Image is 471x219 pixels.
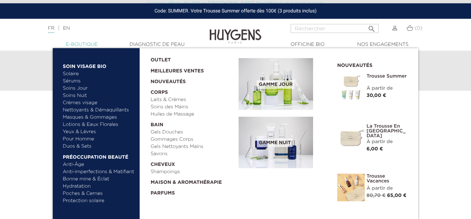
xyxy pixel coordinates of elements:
a: Gels Douches [151,129,234,136]
a: Meilleures Ventes [151,64,228,75]
a: Préoccupation beauté [63,150,135,161]
div: | [44,24,191,32]
a: Anti-Âge [63,161,135,168]
a: Maison & Aromathérapie [151,176,234,186]
div: À partir de [367,138,408,146]
div: À partir de [367,85,408,92]
a: Parfums [151,186,234,197]
a: Gommages Corps [151,136,234,143]
img: La Trousse en Coton [337,124,365,151]
a: E-Boutique [47,41,116,48]
a: Gels Nettoyants Mains [151,143,234,150]
a: Solaire [63,70,135,78]
a: Nettoyants & Démaquillants [63,107,135,114]
a: Nouveautés [151,75,234,86]
a: FR [48,26,54,33]
a: Huiles de Massage [151,111,234,118]
a: Laits & Crèmes [151,96,234,103]
a: Gamme nuit [239,117,327,169]
span: 30,00 € [367,93,386,98]
a: Soin Visage Bio [63,59,135,70]
a: Lotions & Eaux Florales [63,121,135,128]
a: Pour Homme [63,136,135,143]
img: Huygens [210,18,261,45]
img: La Trousse vacances [337,174,365,201]
span: (0) [415,26,422,31]
span: 65,00 € [387,193,407,198]
a: Nos engagements [348,41,417,48]
span: 80,70 € [367,193,385,198]
a: OUTLET [151,53,228,64]
a: Yeux & Lèvres [63,128,135,136]
a: Cheveux [151,158,234,168]
i:  [368,23,376,31]
div: À partir de [367,185,408,192]
a: Duos & Sets [63,143,135,150]
a: La Trousse en [GEOGRAPHIC_DATA] [367,124,408,138]
span: 6,00 € [367,147,383,151]
a: Corps [151,86,234,96]
a: Poches & Cernes [63,190,135,197]
a: Masques & Gommages [63,114,135,121]
a: Trousse Summer [367,74,408,79]
h2: Nouveautés [337,60,408,69]
a: Bain [151,118,234,129]
a: Trousse Vacances [367,174,408,183]
a: Crèmes visage [63,99,135,107]
a: Shampoings [151,168,234,176]
a: Sérums [63,78,135,85]
a: Soins Jour [63,85,135,92]
span: Gamme jour [257,80,294,89]
a: Protection solaire [63,197,135,205]
a: Officine Bio [273,41,342,48]
a: Soins Nuit [63,92,129,99]
a: Hydratation [63,183,135,190]
a: Anti-imperfections & Matifiant [63,168,135,176]
img: routine_jour_banner.jpg [239,58,313,110]
input: Rechercher [291,24,379,33]
a: Soins des Mains [151,103,234,111]
img: routine_nuit_banner.jpg [239,117,313,169]
a: EN [63,26,70,31]
img: Trousse Summer [337,74,365,101]
a: Diagnostic de peau [122,41,191,48]
a: Savons [151,150,234,158]
button:  [365,22,378,31]
a: Bonne mine & Éclat [63,176,135,183]
a: Gamme jour [239,58,327,110]
span: Gamme nuit [257,139,292,147]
